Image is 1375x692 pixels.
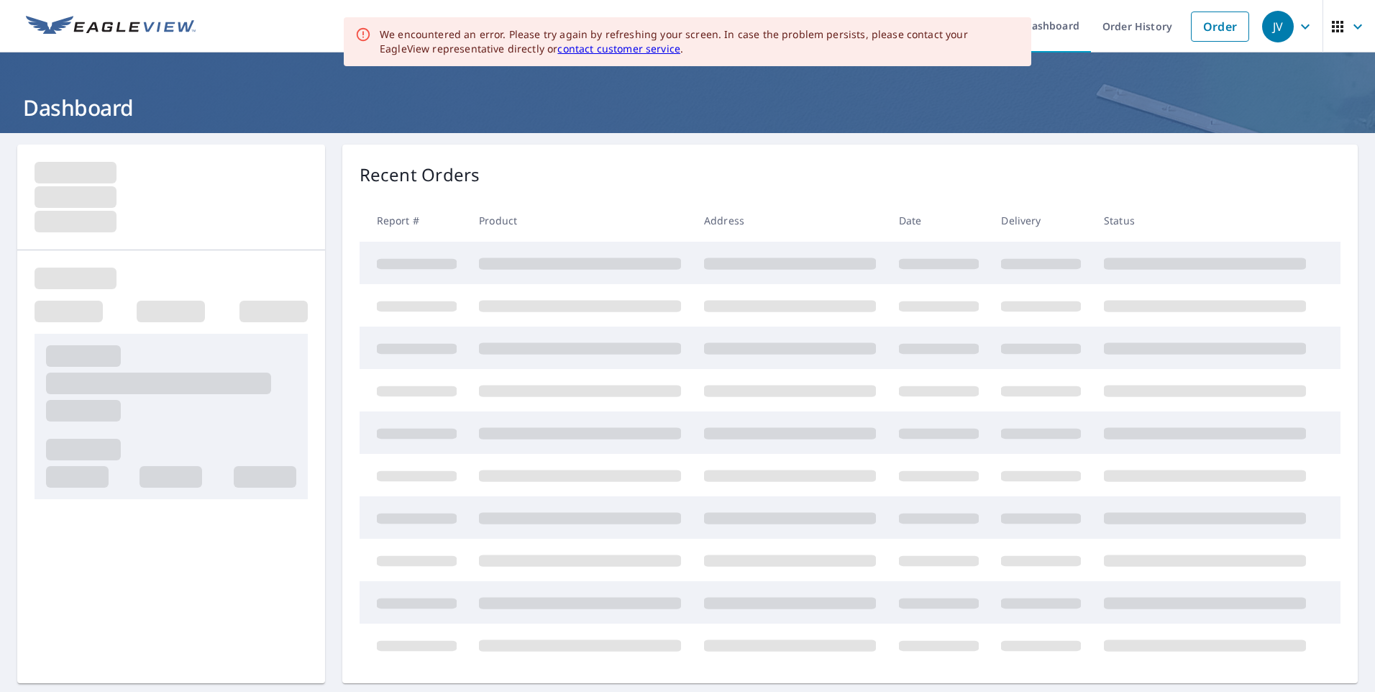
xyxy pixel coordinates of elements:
[360,199,468,242] th: Report #
[1191,12,1249,42] a: Order
[360,162,480,188] p: Recent Orders
[26,16,196,37] img: EV Logo
[887,199,990,242] th: Date
[990,199,1092,242] th: Delivery
[380,27,1020,56] div: We encountered an error. Please try again by refreshing your screen. In case the problem persists...
[467,199,693,242] th: Product
[557,42,680,55] a: contact customer service
[1092,199,1317,242] th: Status
[693,199,887,242] th: Address
[1262,11,1294,42] div: JV
[17,93,1358,122] h1: Dashboard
